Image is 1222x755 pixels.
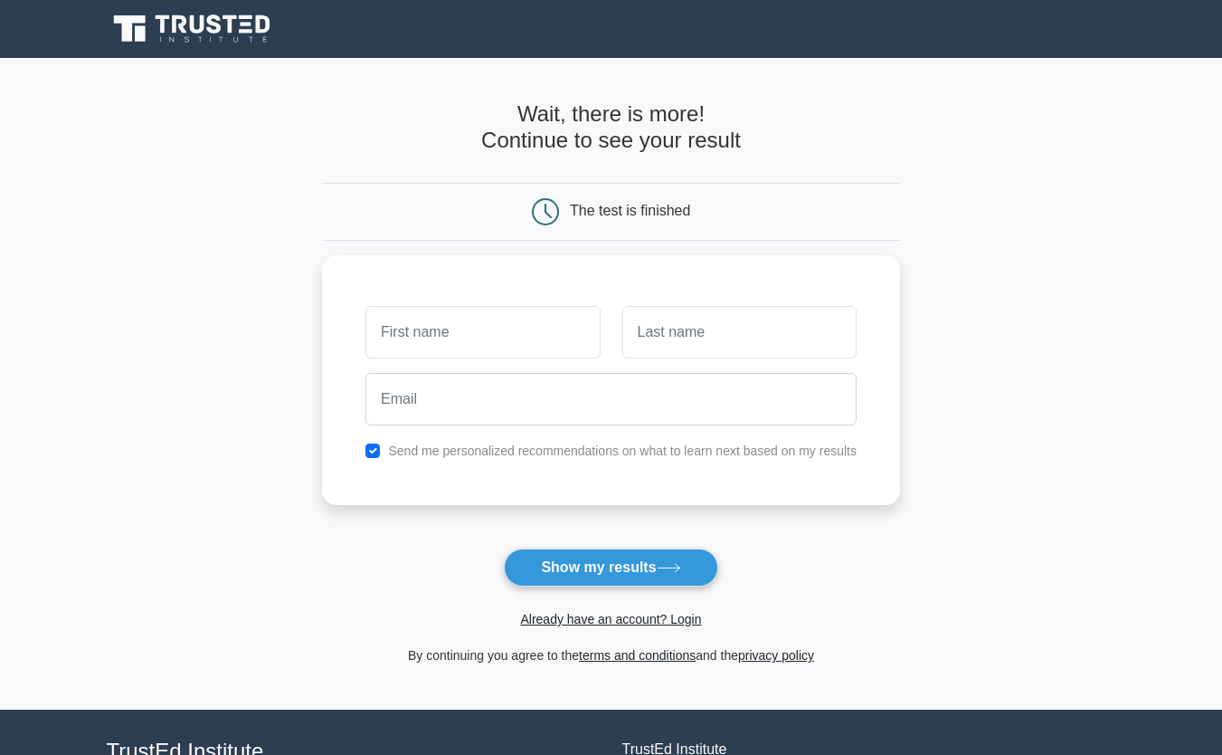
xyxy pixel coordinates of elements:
[322,101,900,154] h4: Wait, there is more! Continue to see your result
[579,648,696,663] a: terms and conditions
[388,444,857,458] label: Send me personalized recommendations on what to learn next based on my results
[738,648,814,663] a: privacy policy
[570,203,690,218] div: The test is finished
[311,645,911,666] div: By continuing you agree to the and the
[520,612,701,626] a: Already have an account? Login
[504,549,717,587] button: Show my results
[365,306,600,358] input: First name
[622,306,857,358] input: Last name
[365,373,857,425] input: Email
